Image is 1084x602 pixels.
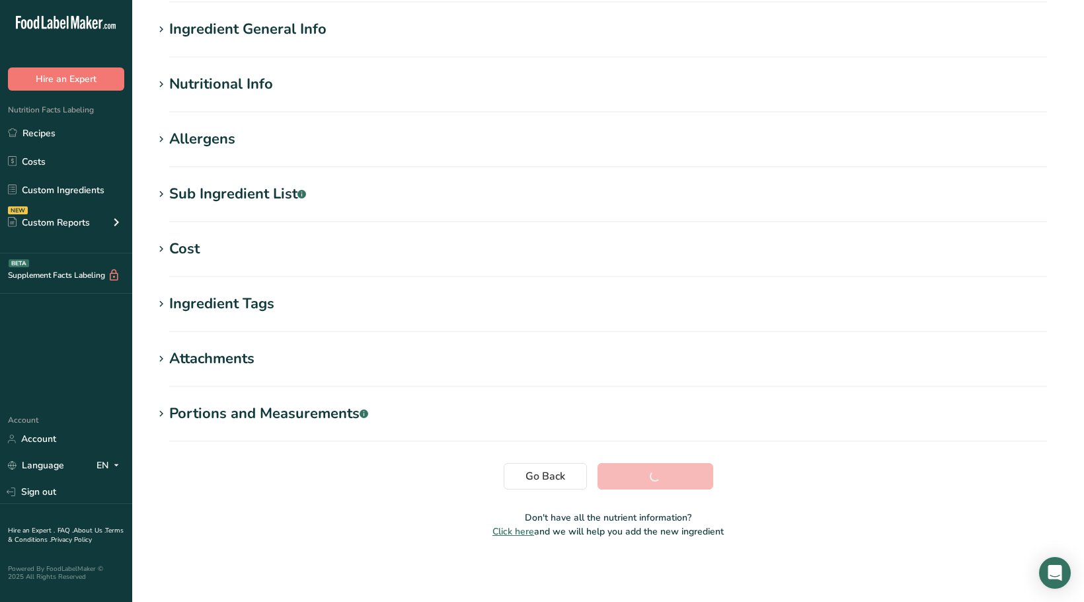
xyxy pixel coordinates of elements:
button: Hire an Expert [8,67,124,91]
a: About Us . [73,526,105,535]
p: and we will help you add the new ingredient [153,525,1063,538]
a: Terms & Conditions . [8,526,124,544]
span: Go Back [525,468,565,484]
span: Click here [492,525,534,538]
div: EN [97,458,124,474]
div: BETA [9,259,29,267]
div: Attachments [169,348,254,370]
div: NEW [8,206,28,214]
div: Ingredient General Info [169,19,327,40]
div: Cost [169,238,200,260]
a: Hire an Expert . [8,526,55,535]
div: Portions and Measurements [169,403,368,425]
a: Language [8,454,64,477]
div: Ingredient Tags [169,293,274,315]
p: Don't have all the nutrient information? [153,511,1063,525]
div: Nutritional Info [169,73,273,95]
div: Powered By FoodLabelMaker © 2025 All Rights Reserved [8,565,124,581]
div: Sub Ingredient List [169,183,306,205]
div: Allergens [169,128,235,150]
a: Privacy Policy [51,535,92,544]
a: FAQ . [58,526,73,535]
div: Open Intercom Messenger [1039,557,1071,589]
div: Custom Reports [8,216,90,230]
button: Go Back [504,463,587,490]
